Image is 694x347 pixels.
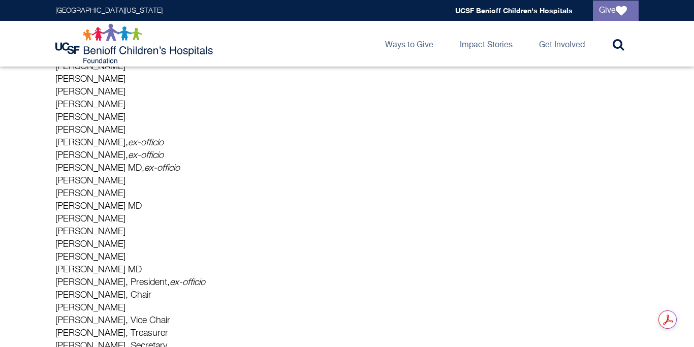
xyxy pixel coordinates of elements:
[455,6,573,15] a: UCSF Benioff Children's Hospitals
[593,1,639,21] a: Give
[55,7,163,14] a: [GEOGRAPHIC_DATA][US_STATE]
[531,21,593,67] a: Get Involved
[144,164,180,173] em: ex-officio
[170,278,205,287] em: ex-officio
[452,21,521,67] a: Impact Stories
[55,23,215,64] img: Logo for UCSF Benioff Children's Hospitals Foundation
[377,21,441,67] a: Ways to Give
[128,138,164,147] em: ex-officio
[128,151,164,160] em: ex-officio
